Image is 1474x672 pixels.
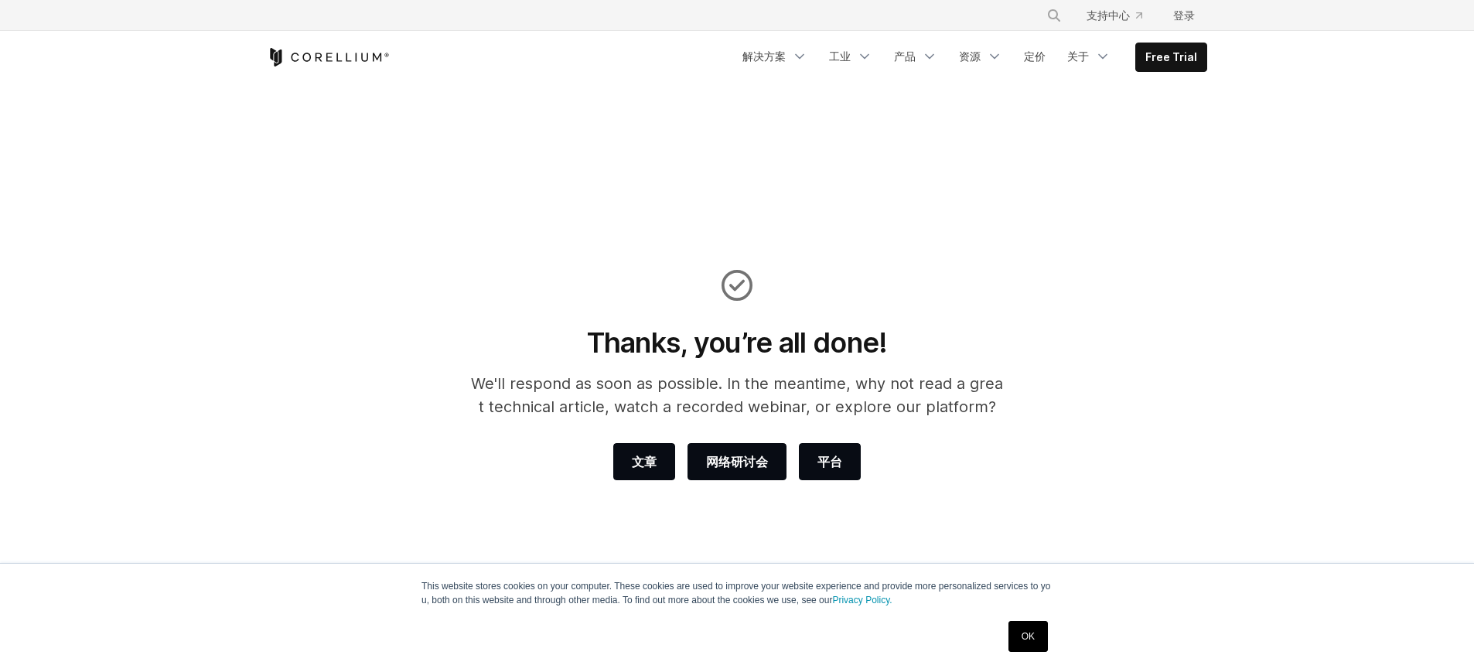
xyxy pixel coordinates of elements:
a: 科雷利姆之家 [267,48,390,67]
a: Privacy Policy. [832,595,892,605]
a: 关于 [1058,43,1120,70]
p: This website stores cookies on your computer. These cookies are used to improve your website expe... [421,579,1053,607]
span: 网络研讨会 [706,452,768,471]
a: 产品 [885,43,947,70]
a: 网络研讨会 [688,443,786,480]
h1: Thanks, you’re all done! [469,326,1005,360]
a: 支持中心 [1074,2,1155,29]
a: 平台 [799,443,861,480]
span: 平台 [817,452,842,471]
a: Free Trial [1136,43,1206,71]
a: 资源 [950,43,1012,70]
a: OK [1008,621,1048,652]
a: 文章 [613,443,675,480]
div: 导航菜单 [1028,2,1207,29]
button: 搜索 [1040,2,1068,29]
a: 定价 [1015,43,1055,70]
p: We'll respond as soon as possible. In the meantime, why not read a great technical article, watch... [469,372,1005,418]
a: 解决方案 [733,43,817,70]
div: 导航菜单 [733,43,1207,72]
a: 登录 [1161,2,1207,29]
a: 工业 [820,43,882,70]
span: 文章 [632,452,657,471]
